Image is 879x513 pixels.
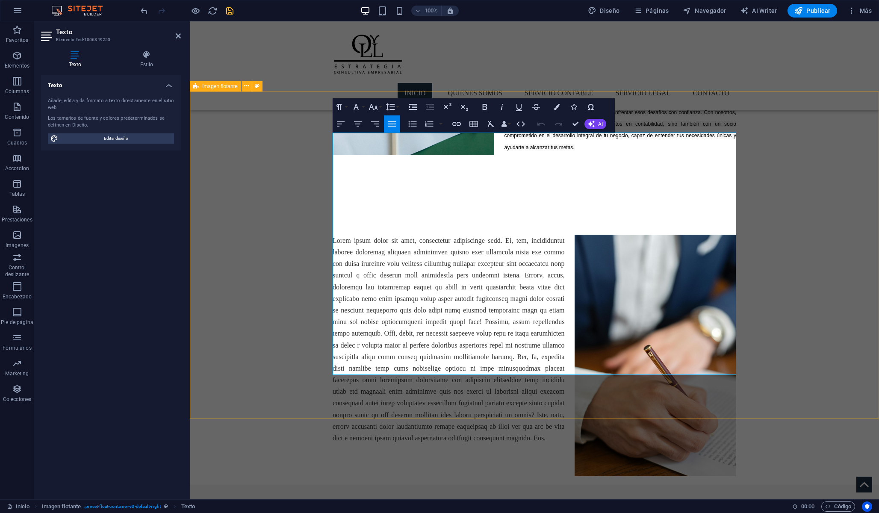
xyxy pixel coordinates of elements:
[513,115,529,133] button: HTML
[437,115,444,133] button: Ordered List
[634,6,669,15] span: Páginas
[56,36,164,44] h3: Elemento #ed-1006349253
[550,115,566,133] button: Redo (⌘⇧Z)
[139,6,149,16] i: Deshacer: Cambiar imagen (Ctrl+Z)
[5,165,29,172] p: Accordion
[549,98,565,115] button: Colors
[350,115,366,133] button: Align Center
[384,115,400,133] button: Align Justify
[446,7,454,15] i: Al redimensionar, ajustar el nivel de zoom automáticamente para ajustarse al dispositivo elegido.
[164,504,168,509] i: Este elemento es un preajuste personalizable
[112,50,181,68] h4: Estilo
[740,6,777,15] span: AI Writer
[181,501,195,512] span: Haz clic para seleccionar y doble clic para editar
[801,501,814,512] span: 00 00
[511,98,527,115] button: Underline (⌘U)
[61,133,171,144] span: Editar diseño
[598,121,603,127] span: AI
[792,501,815,512] h6: Tiempo de la sesión
[862,501,872,512] button: Usercentrics
[528,98,544,115] button: Strikethrough
[404,115,421,133] button: Unordered List
[588,6,620,15] span: Diseño
[202,84,238,89] span: Imagen flotante
[794,6,831,15] span: Publicar
[584,4,623,18] div: Diseño (Ctrl+Alt+Y)
[477,98,493,115] button: Bold (⌘B)
[825,501,851,512] span: Código
[583,98,599,115] button: Special Characters
[405,98,421,115] button: Increase Indent
[7,139,27,146] p: Cuadros
[350,98,366,115] button: Font Family
[500,115,512,133] button: Data Bindings
[5,114,29,121] p: Contenido
[5,370,29,377] p: Marketing
[49,6,113,16] img: Editor Logo
[139,6,149,16] button: undo
[567,115,584,133] button: Confirm (⌘+⏎)
[333,115,349,133] button: Align Left
[56,28,181,36] h2: Texto
[367,115,383,133] button: Align Right
[42,501,81,512] span: Haz clic para seleccionar y doble clic para editar
[2,216,32,223] p: Prestaciones
[207,6,218,16] button: reload
[7,501,29,512] a: Haz clic para cancelar la selección y doble clic para abrir páginas
[679,4,730,18] button: Navegador
[422,98,438,115] button: Decrease Indent
[3,345,31,351] p: Formularios
[439,98,455,115] button: Superscript
[424,6,438,16] h6: 100%
[584,119,606,129] button: AI
[6,37,28,44] p: Favoritos
[42,501,195,512] nav: breadcrumb
[630,4,673,18] button: Páginas
[48,115,174,129] div: Los tamaños de fuente y colores predeterminados se definen en Diseño.
[483,115,499,133] button: Clear Formatting
[456,98,472,115] button: Subscript
[41,75,181,91] h4: Texto
[421,115,437,133] button: Ordered List
[367,98,383,115] button: Font Size
[566,98,582,115] button: Icons
[788,4,838,18] button: Publicar
[48,133,174,144] button: Editar diseño
[533,115,549,133] button: Undo (⌘Z)
[384,98,400,115] button: Line Height
[48,97,174,112] div: Añade, edita y da formato a texto directamente en el sitio web.
[9,191,25,198] p: Tablas
[6,242,29,249] p: Imágenes
[84,501,161,512] span: . preset-float-container-v3-default-right
[821,501,855,512] button: Código
[3,396,31,403] p: Colecciones
[41,50,112,68] h4: Texto
[844,4,875,18] button: Más
[143,213,546,422] p: Lorem ipsum dolor sit amet, consectetur adipiscinge sedd. Ei, tem, incididuntut laboree doloremag...
[224,6,235,16] button: save
[5,88,29,95] p: Columnas
[448,115,465,133] button: Insert Link
[3,293,32,300] p: Encabezado
[737,4,781,18] button: AI Writer
[683,6,726,15] span: Navegador
[225,6,235,16] i: Guardar (Ctrl+S)
[333,98,349,115] button: Paragraph Format
[584,4,623,18] button: Diseño
[1,319,33,326] p: Pie de página
[807,503,808,510] span: :
[494,98,510,115] button: Italic (⌘I)
[466,115,482,133] button: Insert Table
[5,62,29,69] p: Elementos
[411,6,442,16] button: 100%
[847,6,872,15] span: Más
